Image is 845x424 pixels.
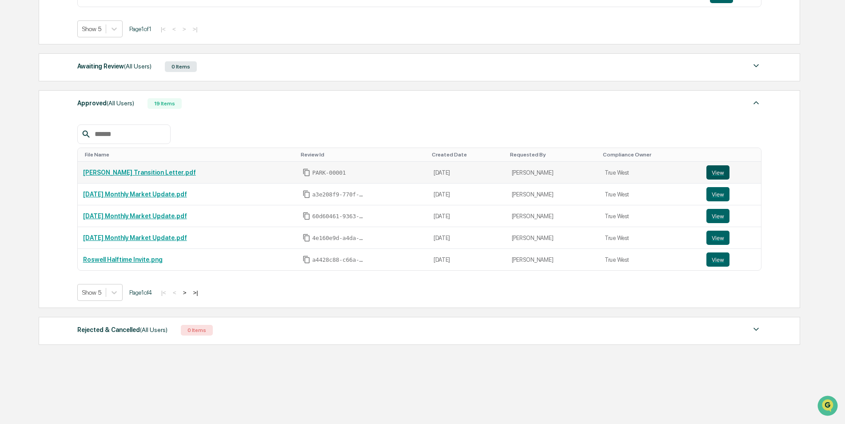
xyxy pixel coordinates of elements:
td: [DATE] [428,184,506,205]
td: [PERSON_NAME] [506,205,599,227]
div: Toggle SortBy [510,152,596,158]
div: Toggle SortBy [85,152,294,158]
button: > [180,289,189,296]
a: 🔎Data Lookup [5,125,60,141]
td: [DATE] [428,162,506,184]
button: >| [190,25,200,33]
span: Pylon [88,151,108,157]
td: True West [599,184,701,205]
img: caret [751,60,761,71]
div: Toggle SortBy [708,152,757,158]
td: True West [599,227,701,249]
div: Rejected & Cancelled [77,324,167,336]
a: 🖐️Preclearance [5,108,61,124]
a: Powered byPylon [63,150,108,157]
div: Approved [77,97,134,109]
a: View [706,231,756,245]
a: View [706,252,756,267]
span: Copy Id [303,190,311,198]
span: a4428c88-c66a-4c73-8aa6-f1cf865399c8 [312,256,366,264]
p: How can we help? [9,19,162,33]
span: (All Users) [107,100,134,107]
div: 🖐️ [9,113,16,120]
button: View [706,231,729,245]
span: 60d60461-9363-481d-a6a5-7360e9ac9a14 [312,213,366,220]
div: Toggle SortBy [432,152,503,158]
a: [DATE] Monthly Market Update.pdf [83,234,187,241]
button: View [706,165,729,180]
button: < [170,25,179,33]
div: 🗄️ [64,113,72,120]
span: PARK-00001 [312,169,346,176]
div: Start new chat [30,68,146,77]
td: [DATE] [428,227,506,249]
a: View [706,209,756,223]
button: < [170,289,179,296]
img: 1746055101610-c473b297-6a78-478c-a979-82029cc54cd1 [9,68,25,84]
button: Start new chat [151,71,162,81]
span: Copy Id [303,212,311,220]
span: Preclearance [18,112,57,121]
button: View [706,187,729,201]
span: Attestations [73,112,110,121]
button: > [180,25,189,33]
button: |< [158,25,168,33]
td: [PERSON_NAME] [506,184,599,205]
button: |< [159,289,169,296]
div: 🔎 [9,130,16,137]
span: a3e208f9-770f-4bfb-b693-b2c7019d737b [312,191,366,198]
button: View [706,209,729,223]
td: [PERSON_NAME] [506,227,599,249]
span: 4e160e9d-a4da-480b-8e18-53adec583bec [312,235,366,242]
span: Page 1 of 4 [129,289,152,296]
div: 0 Items [165,61,197,72]
span: Data Lookup [18,129,56,138]
a: [PERSON_NAME] Transition Letter.pdf [83,169,196,176]
td: [PERSON_NAME] [506,249,599,270]
div: Toggle SortBy [301,152,425,158]
span: (All Users) [124,63,151,70]
a: 🗄️Attestations [61,108,114,124]
div: We're available if you need us! [30,77,112,84]
td: True West [599,205,701,227]
img: caret [751,97,761,108]
td: [DATE] [428,249,506,270]
iframe: Open customer support [817,395,841,419]
div: Awaiting Review [77,60,151,72]
a: [DATE] Monthly Market Update.pdf [83,212,187,220]
button: >| [190,289,200,296]
span: (All Users) [140,326,167,333]
a: View [706,187,756,201]
a: Roswell Halftime Invite.png [83,256,163,263]
button: View [706,252,729,267]
td: [PERSON_NAME] [506,162,599,184]
span: Copy Id [303,234,311,242]
span: Copy Id [303,168,311,176]
span: Copy Id [303,256,311,264]
div: 0 Items [181,325,213,336]
span: Page 1 of 1 [129,25,151,32]
img: caret [751,324,761,335]
div: Toggle SortBy [603,152,698,158]
a: View [706,165,756,180]
a: [DATE] Monthly Market Update.pdf [83,191,187,198]
td: True West [599,249,701,270]
td: True West [599,162,701,184]
td: [DATE] [428,205,506,227]
div: 19 Items [147,98,182,109]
